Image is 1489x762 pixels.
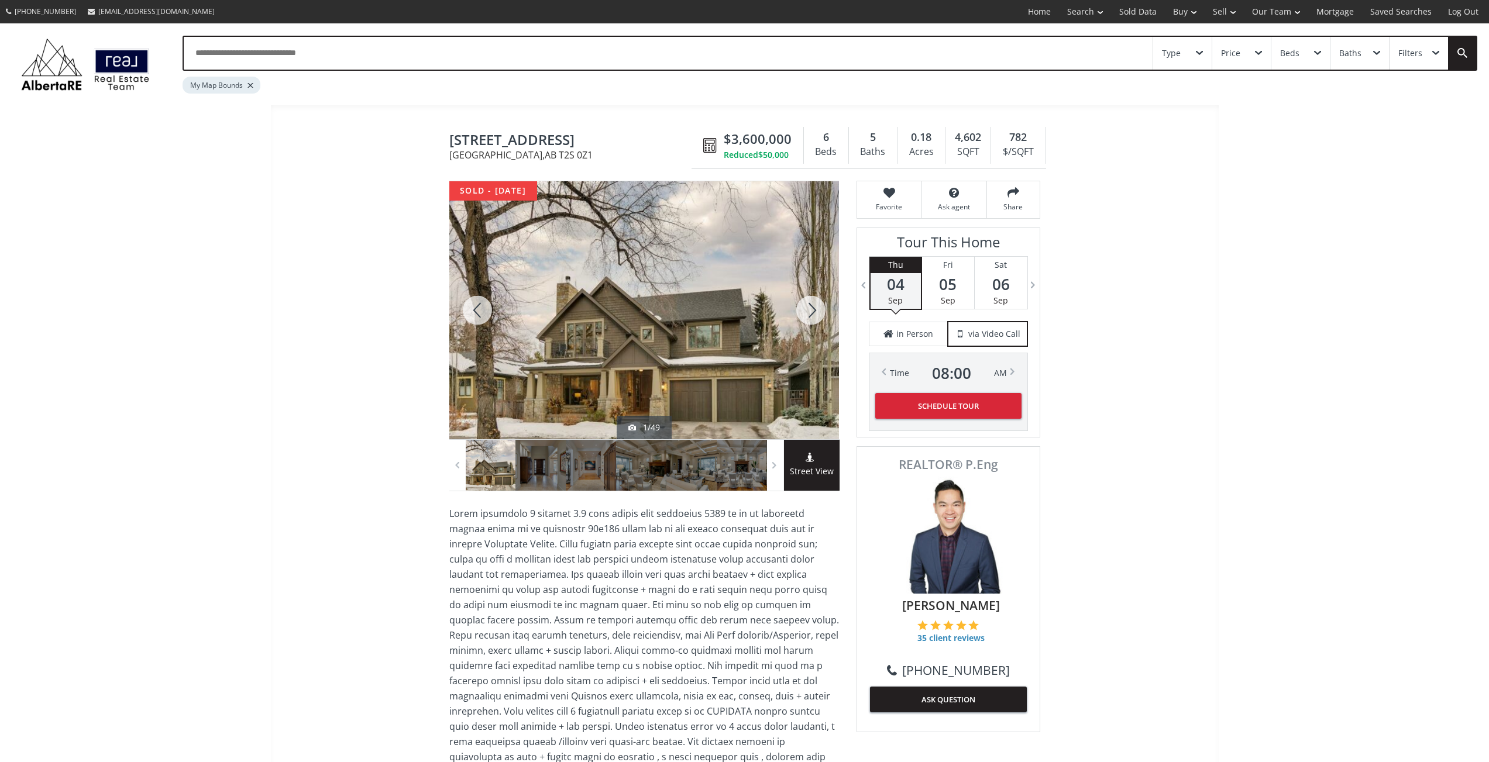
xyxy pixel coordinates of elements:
[855,130,891,145] div: 5
[955,130,981,145] span: 4,602
[917,632,985,644] span: 35 client reviews
[183,77,260,94] div: My Map Bounds
[951,143,985,161] div: SQFT
[1280,49,1299,57] div: Beds
[863,202,916,212] span: Favorite
[810,143,842,161] div: Beds
[968,328,1020,340] span: via Video Call
[932,365,971,381] span: 08 : 00
[875,393,1022,419] button: Schedule Tour
[922,257,974,273] div: Fri
[1398,49,1422,57] div: Filters
[993,202,1034,212] span: Share
[449,150,697,160] span: [GEOGRAPHIC_DATA] , AB T2S 0Z1
[1162,49,1181,57] div: Type
[917,620,928,630] img: 1 of 5 stars
[903,130,939,145] div: 0.18
[888,295,903,306] span: Sep
[870,687,1027,712] button: ASK QUESTION
[930,620,941,630] img: 2 of 5 stars
[997,143,1039,161] div: $/SQFT
[724,130,792,148] span: $3,600,000
[968,620,979,630] img: 5 of 5 stars
[758,149,789,161] span: $50,000
[15,35,156,94] img: Logo
[896,328,933,340] span: in Person
[870,458,1027,471] span: REALTOR® P.Eng
[890,477,1007,594] img: Photo of Colin Woo
[449,132,697,150] span: 1231 Riverdale Avenue SW
[928,202,981,212] span: Ask agent
[784,465,840,478] span: Street View
[1221,49,1240,57] div: Price
[922,276,974,292] span: 05
[890,365,1007,381] div: Time AM
[98,6,215,16] span: [EMAIL_ADDRESS][DOMAIN_NAME]
[724,149,792,161] div: Reduced
[810,130,842,145] div: 6
[15,6,76,16] span: [PHONE_NUMBER]
[871,257,921,273] div: Thu
[449,181,839,439] div: 1231 Riverdale Avenue SW Calgary, AB T2S 0Z1 - Photo 1 of 49
[869,234,1028,256] h3: Tour This Home
[449,181,537,201] div: sold - [DATE]
[887,661,1010,679] a: [PHONE_NUMBER]
[1339,49,1361,57] div: Baths
[941,295,955,306] span: Sep
[82,1,221,22] a: [EMAIL_ADDRESS][DOMAIN_NAME]
[975,276,1027,292] span: 06
[997,130,1039,145] div: 782
[855,143,891,161] div: Baths
[993,295,1008,306] span: Sep
[956,620,967,630] img: 4 of 5 stars
[903,143,939,161] div: Acres
[871,276,921,292] span: 04
[628,422,660,433] div: 1/49
[975,257,1027,273] div: Sat
[876,597,1027,614] span: [PERSON_NAME]
[943,620,954,630] img: 3 of 5 stars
